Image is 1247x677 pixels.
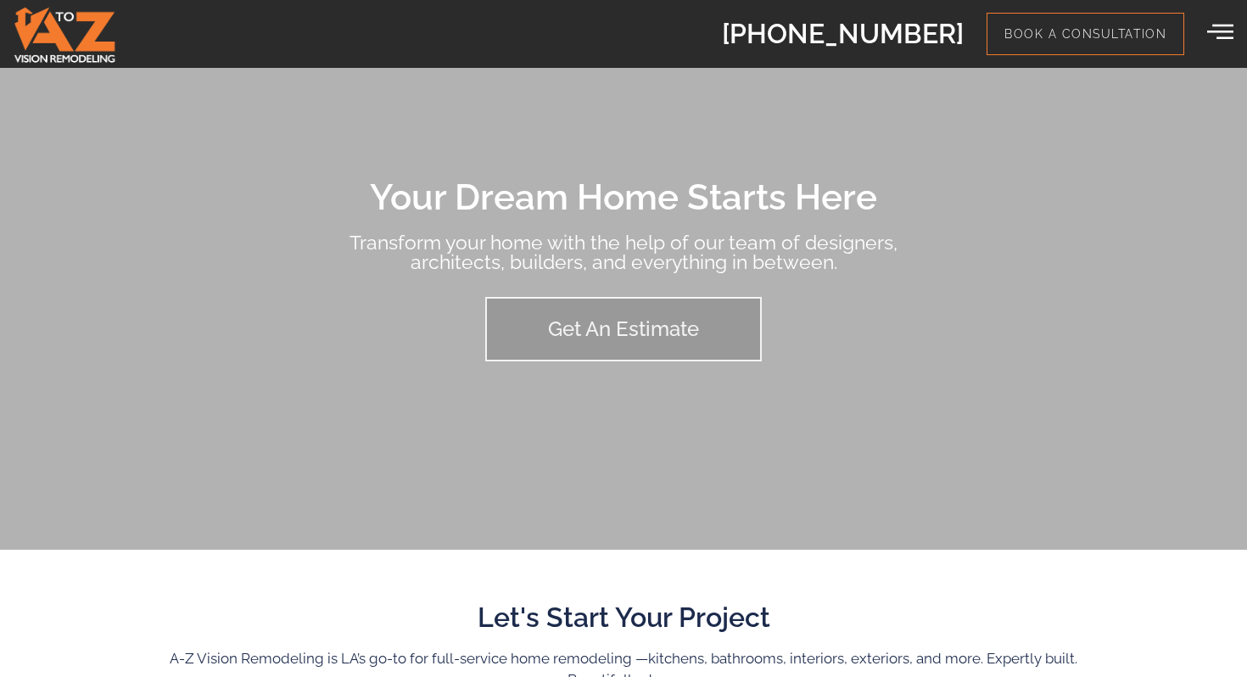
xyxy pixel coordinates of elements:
[328,180,919,215] h1: Your Dream Home Starts Here
[1004,26,1166,42] span: Book a Consultation
[722,20,964,48] h2: [PHONE_NUMBER]
[548,319,699,339] span: Get An Estimate
[987,13,1184,55] a: Book a Consultation
[140,604,1107,631] h2: Let's Start Your Project
[328,232,919,271] h2: Transform your home with the help of our team of designers, architects, builders, and everything ...
[485,297,762,361] a: Get An Estimate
